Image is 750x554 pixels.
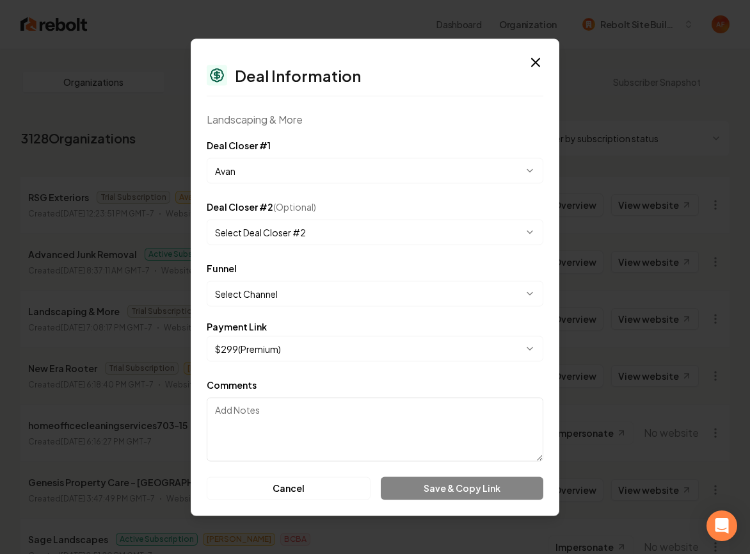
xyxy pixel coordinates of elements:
[207,111,543,127] div: Landscaping & More
[207,477,371,500] button: Cancel
[207,262,237,273] label: Funnel
[207,322,267,330] label: Payment Link
[207,379,257,390] label: Comments
[235,67,361,83] h2: Deal Information
[207,139,271,151] label: Deal Closer #1
[273,200,316,212] span: (Optional)
[207,200,316,212] label: Deal Closer #2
